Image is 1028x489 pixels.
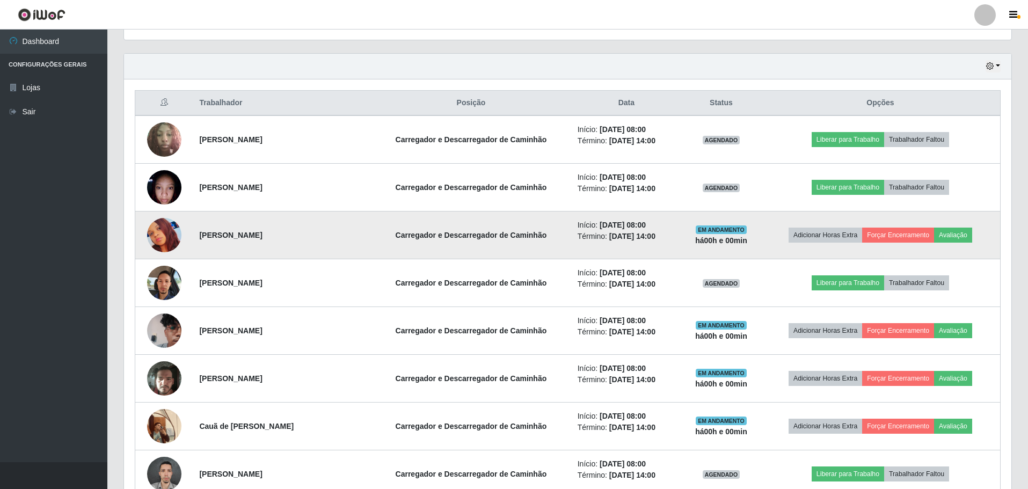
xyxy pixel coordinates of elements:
[199,279,262,287] strong: [PERSON_NAME]
[578,326,675,338] li: Término:
[609,375,655,384] time: [DATE] 14:00
[695,379,747,388] strong: há 00 h e 00 min
[862,419,934,434] button: Forçar Encerramento
[789,228,862,243] button: Adicionar Horas Extra
[812,275,884,290] button: Liberar para Trabalho
[609,280,655,288] time: [DATE] 14:00
[147,355,181,402] img: 1751312410869.jpeg
[578,411,675,422] li: Início:
[193,91,371,116] th: Trabalhador
[578,279,675,290] li: Término:
[884,132,949,147] button: Trabalhador Faltou
[884,275,949,290] button: Trabalhador Faltou
[600,364,646,373] time: [DATE] 08:00
[199,135,262,144] strong: [PERSON_NAME]
[578,220,675,231] li: Início:
[578,135,675,147] li: Término:
[396,422,547,430] strong: Carregador e Descarregador de Caminhão
[682,91,761,116] th: Status
[696,369,747,377] span: EM ANDAMENTO
[789,323,862,338] button: Adicionar Horas Extra
[600,412,646,420] time: [DATE] 08:00
[199,183,262,192] strong: [PERSON_NAME]
[396,326,547,335] strong: Carregador e Descarregador de Caminhão
[199,374,262,383] strong: [PERSON_NAME]
[609,232,655,240] time: [DATE] 14:00
[578,124,675,135] li: Início:
[600,221,646,229] time: [DATE] 08:00
[884,180,949,195] button: Trabalhador Faltou
[578,183,675,194] li: Término:
[696,225,747,234] span: EM ANDAMENTO
[600,268,646,277] time: [DATE] 08:00
[578,172,675,183] li: Início:
[396,231,547,239] strong: Carregador e Descarregador de Caminhão
[609,184,655,193] time: [DATE] 14:00
[934,371,972,386] button: Avaliação
[695,427,747,436] strong: há 00 h e 00 min
[600,125,646,134] time: [DATE] 08:00
[695,332,747,340] strong: há 00 h e 00 min
[934,323,972,338] button: Avaliação
[199,422,294,430] strong: Cauã de [PERSON_NAME]
[600,173,646,181] time: [DATE] 08:00
[199,231,262,239] strong: [PERSON_NAME]
[812,466,884,481] button: Liberar para Trabalho
[578,231,675,242] li: Término:
[578,363,675,374] li: Início:
[396,374,547,383] strong: Carregador e Descarregador de Caminhão
[147,218,181,252] img: 1756600974118.jpeg
[578,422,675,433] li: Término:
[199,470,262,478] strong: [PERSON_NAME]
[396,470,547,478] strong: Carregador e Descarregador de Caminhão
[703,279,740,288] span: AGENDADO
[147,260,181,305] img: 1757203878331.jpeg
[571,91,682,116] th: Data
[147,116,181,162] img: 1752934097252.jpeg
[371,91,571,116] th: Posição
[609,136,655,145] time: [DATE] 14:00
[761,91,1001,116] th: Opções
[578,470,675,481] li: Término:
[609,423,655,432] time: [DATE] 14:00
[862,228,934,243] button: Forçar Encerramento
[396,183,547,192] strong: Carregador e Descarregador de Caminhão
[147,403,181,449] img: 1757443327952.jpeg
[696,417,747,425] span: EM ANDAMENTO
[812,132,884,147] button: Liberar para Trabalho
[703,184,740,192] span: AGENDADO
[609,471,655,479] time: [DATE] 14:00
[696,321,747,330] span: EM ANDAMENTO
[609,327,655,336] time: [DATE] 14:00
[884,466,949,481] button: Trabalhador Faltou
[578,267,675,279] li: Início:
[578,458,675,470] li: Início:
[396,135,547,144] strong: Carregador e Descarregador de Caminhão
[789,371,862,386] button: Adicionar Horas Extra
[862,323,934,338] button: Forçar Encerramento
[147,164,181,210] img: 1753224440001.jpeg
[812,180,884,195] button: Liberar para Trabalho
[600,316,646,325] time: [DATE] 08:00
[18,8,65,21] img: CoreUI Logo
[600,459,646,468] time: [DATE] 08:00
[147,308,181,354] img: 1746651422933.jpeg
[934,228,972,243] button: Avaliação
[789,419,862,434] button: Adicionar Horas Extra
[578,315,675,326] li: Início:
[396,279,547,287] strong: Carregador e Descarregador de Caminhão
[199,326,262,335] strong: [PERSON_NAME]
[934,419,972,434] button: Avaliação
[862,371,934,386] button: Forçar Encerramento
[703,470,740,479] span: AGENDADO
[578,374,675,385] li: Término:
[695,236,747,245] strong: há 00 h e 00 min
[703,136,740,144] span: AGENDADO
